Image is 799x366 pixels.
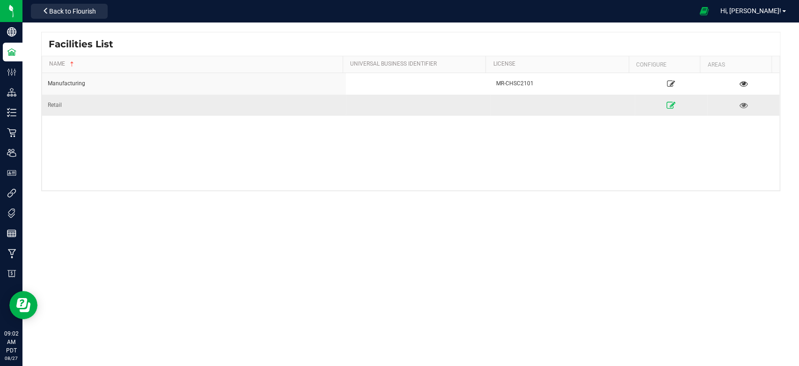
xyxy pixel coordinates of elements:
p: 09:02 AM PDT [4,329,18,355]
inline-svg: Facilities [7,47,16,57]
inline-svg: Manufacturing [7,249,16,258]
inline-svg: Integrations [7,188,16,198]
inline-svg: User Roles [7,168,16,178]
inline-svg: Tags [7,209,16,218]
inline-svg: Retail [7,128,16,137]
div: MR-CHSC2101 [496,79,629,88]
inline-svg: Company [7,27,16,37]
inline-svg: Inventory [7,108,16,117]
div: Manufacturing [48,79,340,88]
div: Retail [48,101,340,110]
a: Name [49,60,339,68]
iframe: Resource center [9,291,37,319]
inline-svg: Reports [7,229,16,238]
inline-svg: Configuration [7,67,16,77]
span: Back to Flourish [49,7,96,15]
p: 08/27 [4,355,18,362]
inline-svg: Users [7,148,16,157]
inline-svg: Distribution [7,88,16,97]
a: Universal Business Identifier [350,60,482,68]
inline-svg: Billing [7,269,16,278]
span: Hi, [PERSON_NAME]! [720,7,781,15]
th: Areas [700,56,771,73]
th: Configure [629,56,700,73]
span: Open Ecommerce Menu [693,2,714,20]
span: Facilities List [49,37,113,51]
button: Back to Flourish [31,4,108,19]
a: License [493,60,625,68]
